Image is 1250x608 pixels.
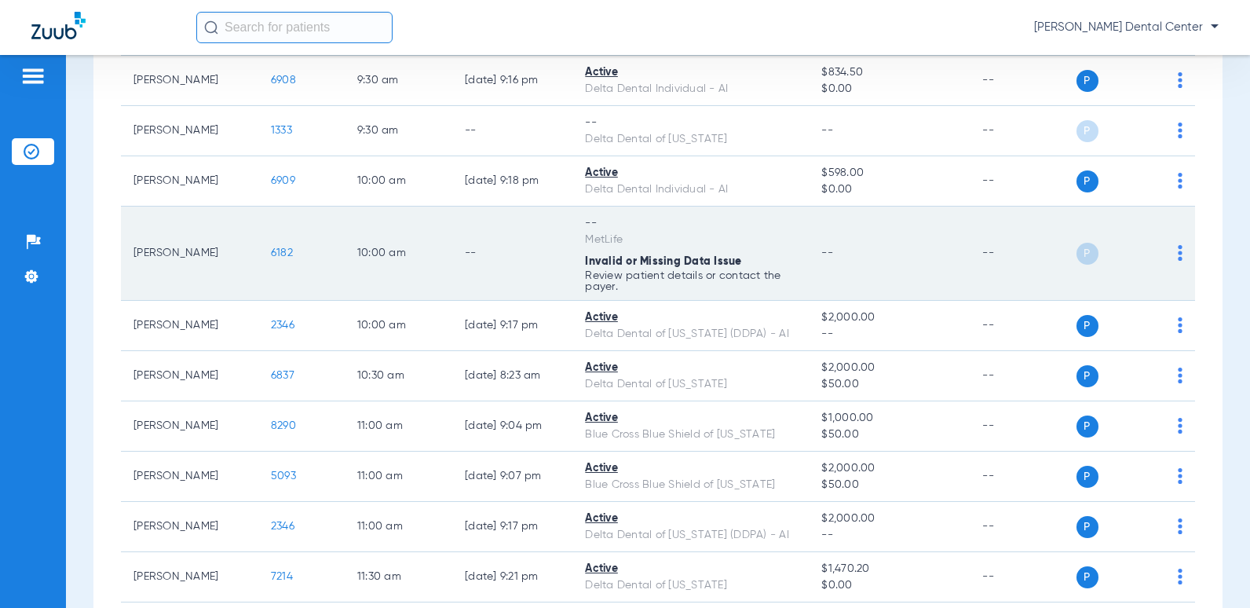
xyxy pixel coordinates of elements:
td: 11:00 AM [345,401,452,452]
div: Delta Dental of [US_STATE] (DDPA) - AI [585,527,796,544]
div: Active [585,561,796,577]
img: group-dot-blue.svg [1178,518,1182,534]
span: $834.50 [821,64,957,81]
span: 6908 [271,75,296,86]
span: P [1076,416,1098,438]
span: $1,470.20 [821,561,957,577]
td: [DATE] 8:23 AM [452,351,572,401]
div: Active [585,165,796,181]
td: 10:00 AM [345,301,452,351]
div: Active [585,360,796,376]
td: 11:00 AM [345,502,452,552]
td: [PERSON_NAME] [121,452,258,502]
td: -- [970,207,1076,301]
td: 11:00 AM [345,452,452,502]
img: group-dot-blue.svg [1178,569,1182,584]
span: $2,000.00 [821,460,957,477]
span: 2346 [271,521,294,532]
td: [PERSON_NAME] [121,301,258,351]
div: Delta Dental of [US_STATE] [585,376,796,393]
span: $598.00 [821,165,957,181]
div: Blue Cross Blue Shield of [US_STATE] [585,477,796,493]
span: 7214 [271,571,293,582]
span: $50.00 [821,477,957,493]
span: $50.00 [821,376,957,393]
span: 8290 [271,420,296,431]
td: [PERSON_NAME] [121,502,258,552]
td: [PERSON_NAME] [121,207,258,301]
td: [DATE] 9:04 PM [452,401,572,452]
span: $2,000.00 [821,360,957,376]
span: $0.00 [821,181,957,198]
td: [DATE] 9:18 PM [452,156,572,207]
td: 9:30 AM [345,106,452,156]
td: 10:00 AM [345,207,452,301]
img: group-dot-blue.svg [1178,72,1182,88]
td: -- [970,502,1076,552]
div: -- [585,115,796,131]
td: -- [452,207,572,301]
span: 1333 [271,125,292,136]
span: 2346 [271,320,294,331]
span: P [1076,315,1098,337]
td: -- [970,401,1076,452]
span: $1,000.00 [821,410,957,427]
span: -- [821,527,957,544]
img: group-dot-blue.svg [1178,468,1182,484]
span: P [1076,365,1098,387]
span: 6837 [271,370,294,381]
img: group-dot-blue.svg [1178,123,1182,138]
span: Invalid or Missing Data Issue [585,256,741,267]
div: Delta Dental of [US_STATE] (DDPA) - AI [585,326,796,342]
div: Blue Cross Blue Shield of [US_STATE] [585,427,796,443]
div: Delta Dental Individual - AI [585,181,796,198]
td: [PERSON_NAME] [121,351,258,401]
span: P [1076,516,1098,538]
span: $2,000.00 [821,511,957,527]
td: [PERSON_NAME] [121,156,258,207]
span: P [1076,566,1098,588]
div: Active [585,64,796,81]
span: [PERSON_NAME] Dental Center [1034,20,1219,35]
td: -- [452,106,572,156]
span: $50.00 [821,427,957,443]
td: -- [970,351,1076,401]
td: [DATE] 9:17 PM [452,502,572,552]
td: -- [970,452,1076,502]
img: group-dot-blue.svg [1178,368,1182,383]
span: 5093 [271,471,296,482]
span: P [1076,170,1098,192]
td: 10:30 AM [345,351,452,401]
td: [PERSON_NAME] [121,552,258,603]
div: -- [585,215,796,232]
img: hamburger-icon [20,67,46,86]
td: [PERSON_NAME] [121,106,258,156]
img: group-dot-blue.svg [1178,317,1182,333]
p: Review patient details or contact the payer. [585,270,796,292]
td: -- [970,552,1076,603]
div: Active [585,410,796,427]
span: -- [821,247,833,258]
td: -- [970,106,1076,156]
td: [DATE] 9:21 PM [452,552,572,603]
div: Delta Dental of [US_STATE] [585,131,796,148]
td: [DATE] 9:16 PM [452,56,572,106]
img: group-dot-blue.svg [1178,245,1182,261]
img: group-dot-blue.svg [1178,173,1182,189]
div: MetLife [585,232,796,248]
span: $0.00 [821,81,957,97]
div: Active [585,460,796,477]
img: group-dot-blue.svg [1178,418,1182,434]
td: -- [970,156,1076,207]
div: Delta Dental of [US_STATE] [585,577,796,594]
span: P [1076,70,1098,92]
td: 9:30 AM [345,56,452,106]
span: P [1076,120,1098,142]
span: $2,000.00 [821,309,957,326]
input: Search for patients [196,12,393,43]
div: Active [585,309,796,326]
td: -- [970,301,1076,351]
span: $0.00 [821,577,957,594]
span: -- [821,125,833,136]
td: [DATE] 9:17 PM [452,301,572,351]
